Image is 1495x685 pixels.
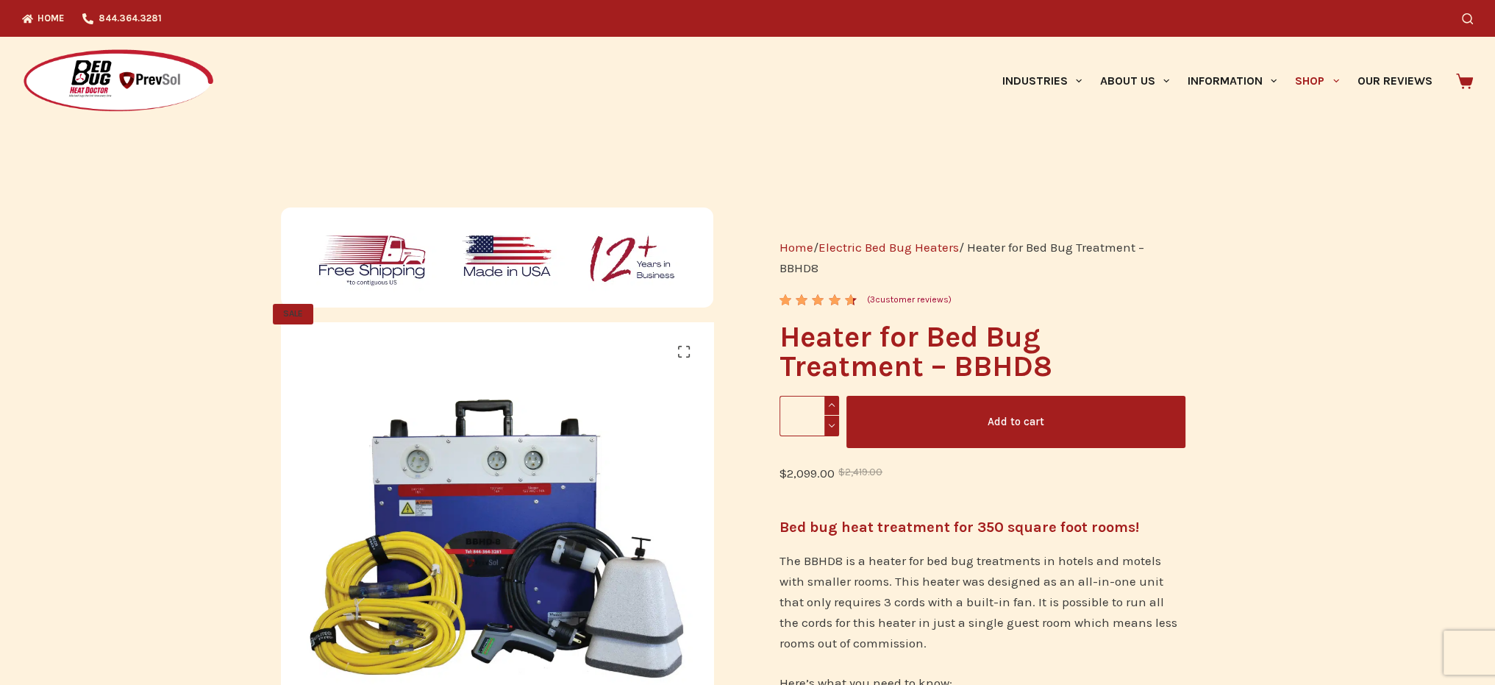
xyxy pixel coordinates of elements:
strong: Bed bug heat treatment for 350 square foot rooms! [779,519,1139,536]
a: View full-screen image gallery [669,337,699,366]
a: Industries [993,37,1091,125]
span: $ [838,466,845,478]
button: Search [1462,13,1473,24]
span: Rated out of 5 based on customer ratings [779,294,853,396]
p: The BBHD8 is a heater for bed bug treatments in hotels and motels with smaller rooms. This heater... [779,550,1185,653]
a: Information [1179,37,1286,125]
nav: Breadcrumb [779,237,1185,278]
a: About Us [1091,37,1178,125]
span: $ [779,466,787,480]
button: Open LiveChat chat widget [12,6,56,50]
h1: Heater for Bed Bug Treatment – BBHD8 [779,322,1185,381]
div: Rated 4.67 out of 5 [779,294,858,305]
span: 3 [870,294,875,305]
img: Prevsol/Bed Bug Heat Doctor [22,49,215,114]
button: Add to cart [846,396,1185,448]
a: (3customer reviews) [867,293,952,308]
nav: Primary [993,37,1441,125]
a: Electric Bed Bug Heaters [818,240,959,255]
bdi: 2,099.00 [779,466,835,480]
input: Product quantity [779,396,839,436]
span: SALE [273,304,313,324]
span: 3 [779,294,790,317]
bdi: 2,419.00 [838,466,882,478]
a: Shop [1286,37,1348,125]
a: Home [779,240,813,255]
a: Our Reviews [1348,37,1441,125]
